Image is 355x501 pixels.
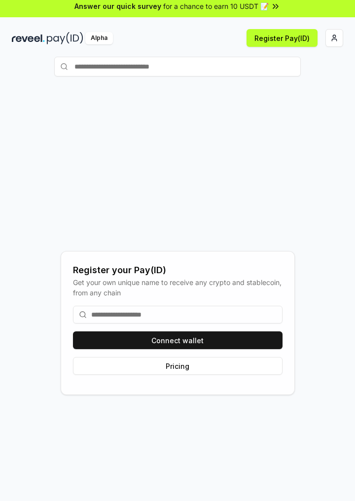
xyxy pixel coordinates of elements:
[163,1,269,11] span: for a chance to earn 10 USDT 📝
[47,32,83,44] img: pay_id
[73,263,283,277] div: Register your Pay(ID)
[247,29,318,47] button: Register Pay(ID)
[73,357,283,375] button: Pricing
[73,331,283,349] button: Connect wallet
[12,32,45,44] img: reveel_dark
[74,1,161,11] span: Answer our quick survey
[73,277,283,298] div: Get your own unique name to receive any crypto and stablecoin, from any chain
[85,32,113,44] div: Alpha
